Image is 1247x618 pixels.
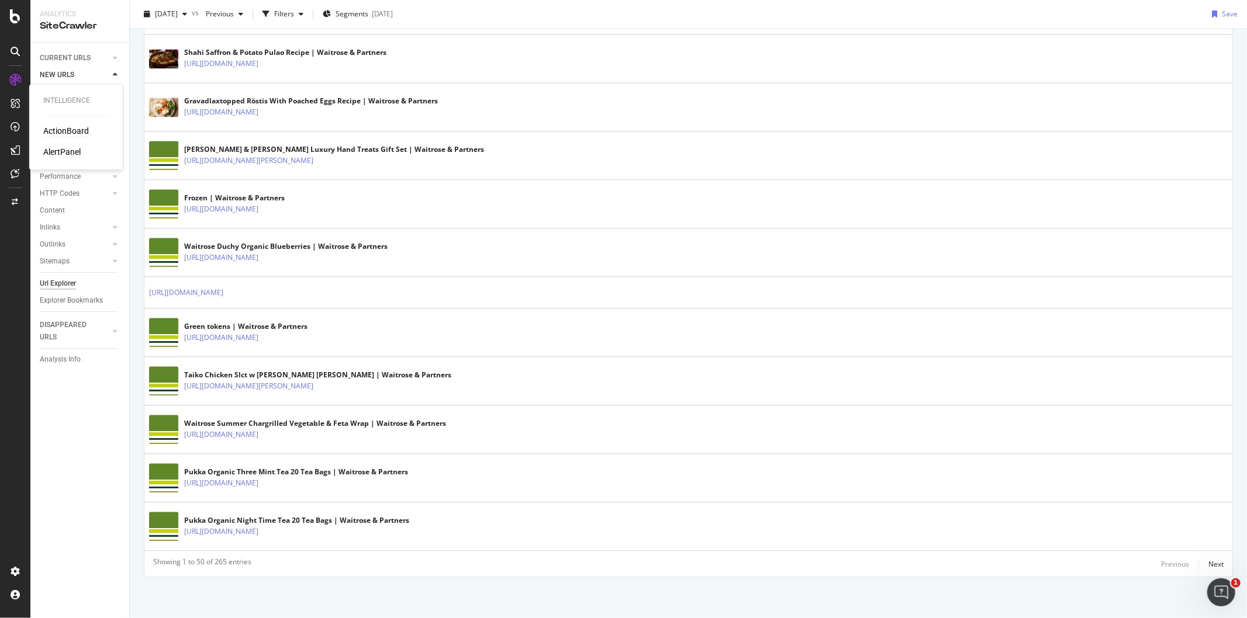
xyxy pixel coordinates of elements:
[201,5,248,23] button: Previous
[1161,559,1189,569] div: Previous
[1222,9,1238,19] div: Save
[184,252,258,263] a: [URL][DOMAIN_NAME]
[43,126,89,137] a: ActionBoard
[184,47,386,58] div: Shahi Saffron & Potato Pulao Recipe | Waitrose & Partners
[40,221,109,234] a: Inlinks
[1207,578,1235,606] iframe: Intercom live chat
[184,418,446,429] div: Waitrose Summer Chargrilled Vegetable & Feta Wrap | Waitrose & Partners
[40,238,65,251] div: Outlinks
[1231,578,1241,588] span: 1
[40,221,60,234] div: Inlinks
[43,147,81,158] a: AlertPanel
[184,203,258,215] a: [URL][DOMAIN_NAME]
[184,515,409,526] div: Pukka Organic Night Time Tea 20 Tea Bags | Waitrose & Partners
[40,204,65,217] div: Content
[155,9,178,19] span: 2025 Oct. 4th
[192,8,201,18] span: vs
[149,287,223,298] a: [URL][DOMAIN_NAME]
[153,557,251,571] div: Showing 1 to 50 of 265 entries
[1207,5,1238,23] button: Save
[40,188,80,200] div: HTTP Codes
[40,9,120,19] div: Analytics
[1208,557,1224,571] button: Next
[184,106,258,118] a: [URL][DOMAIN_NAME]
[40,52,109,64] a: CURRENT URLS
[149,366,178,395] img: main image
[184,429,258,440] a: [URL][DOMAIN_NAME]
[40,277,76,290] div: Url Explorer
[149,98,178,117] img: main image
[40,319,99,343] div: DISAPPEARED URLS
[40,19,120,33] div: SiteCrawler
[184,370,451,380] div: Taiko Chicken Slct w [PERSON_NAME] [PERSON_NAME] | Waitrose & Partners
[372,9,393,19] div: [DATE]
[274,9,294,19] div: Filters
[149,141,178,170] img: main image
[1161,557,1189,571] button: Previous
[40,171,109,183] a: Performance
[40,255,70,268] div: Sitemaps
[184,380,313,392] a: [URL][DOMAIN_NAME][PERSON_NAME]
[40,255,109,268] a: Sitemaps
[149,463,178,492] img: main image
[184,193,309,203] div: Frozen | Waitrose & Partners
[149,238,178,267] img: main image
[184,526,258,537] a: [URL][DOMAIN_NAME]
[149,189,178,218] img: main image
[40,188,109,200] a: HTTP Codes
[40,353,121,366] a: Analysis Info
[184,467,408,477] div: Pukka Organic Three Mint Tea 20 Tea Bags | Waitrose & Partners
[40,171,81,183] div: Performance
[184,58,258,70] a: [URL][DOMAIN_NAME]
[149,415,178,444] img: main image
[184,477,258,489] a: [URL][DOMAIN_NAME]
[139,5,192,23] button: [DATE]
[43,96,109,106] div: Intelligence
[149,318,178,347] img: main image
[184,155,313,166] a: [URL][DOMAIN_NAME][PERSON_NAME]
[40,319,109,343] a: DISAPPEARED URLS
[40,294,103,307] div: Explorer Bookmarks
[184,241,388,252] div: Waitrose Duchy Organic Blueberries | Waitrose & Partners
[149,49,178,68] img: main image
[184,96,438,106] div: Gravadlaxtopped Röstis With Poached Eggs Recipe | Waitrose & Partners
[40,277,121,290] a: Url Explorer
[40,238,109,251] a: Outlinks
[258,5,308,23] button: Filters
[40,294,121,307] a: Explorer Bookmarks
[40,204,121,217] a: Content
[40,353,81,366] div: Analysis Info
[184,144,484,155] div: [PERSON_NAME] & [PERSON_NAME] Luxury Hand Treats Gift Set | Waitrose & Partners
[40,52,91,64] div: CURRENT URLS
[184,332,258,343] a: [URL][DOMAIN_NAME]
[40,69,109,81] a: NEW URLS
[184,321,309,332] div: Green tokens | Waitrose & Partners
[149,512,178,541] img: main image
[201,9,234,19] span: Previous
[318,5,398,23] button: Segments[DATE]
[336,9,368,19] span: Segments
[1208,559,1224,569] div: Next
[40,69,74,81] div: NEW URLS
